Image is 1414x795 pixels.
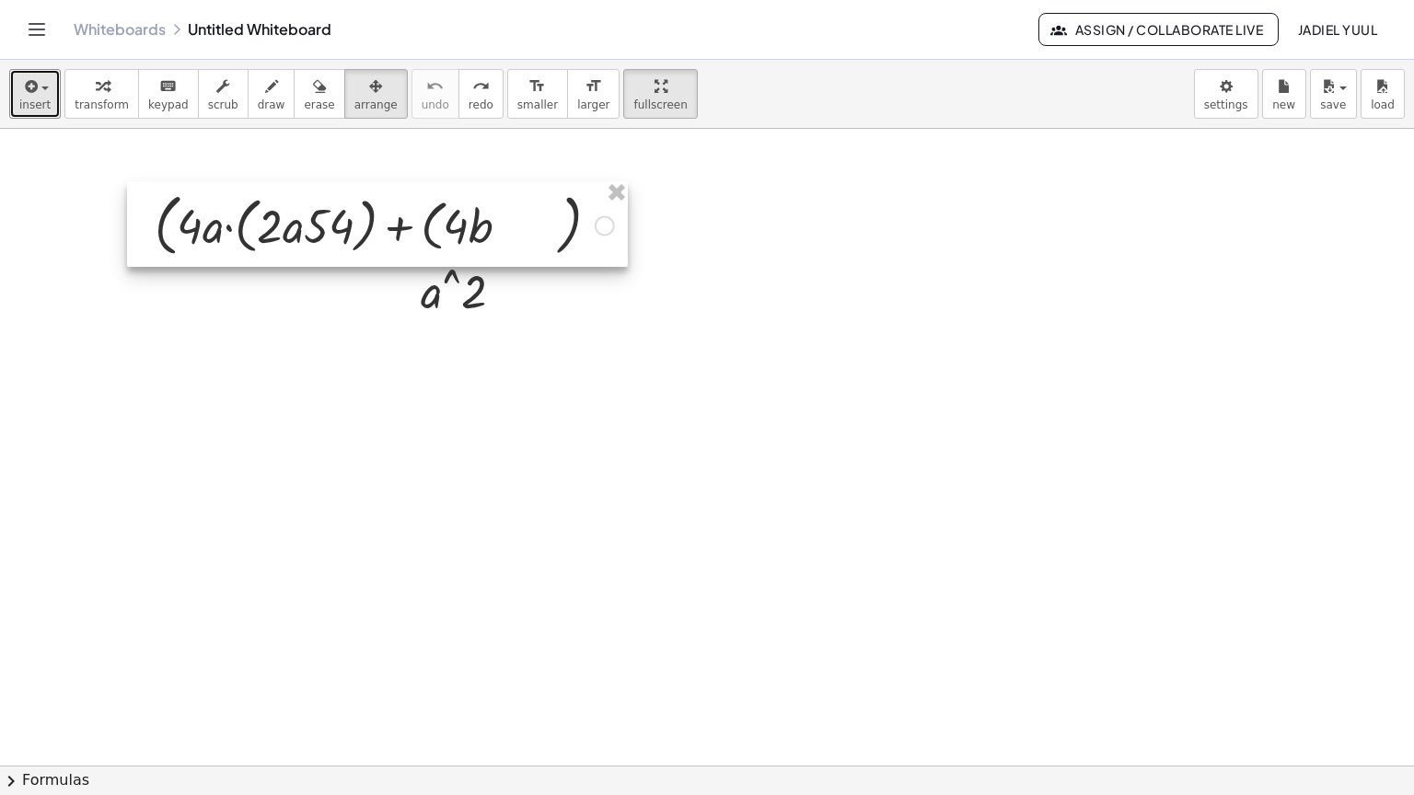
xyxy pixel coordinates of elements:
i: format_size [528,75,546,98]
span: JADIEL YUUL [1297,21,1377,38]
i: format_size [585,75,602,98]
span: scrub [208,98,238,111]
span: redo [469,98,493,111]
i: undo [426,75,444,98]
button: Assign / Collaborate Live [1038,13,1279,46]
button: undoundo [411,69,459,119]
span: smaller [517,98,558,111]
button: draw [248,69,296,119]
span: new [1272,98,1295,111]
span: draw [258,98,285,111]
span: keypad [148,98,189,111]
i: keyboard [159,75,177,98]
span: Assign / Collaborate Live [1054,21,1263,38]
button: load [1361,69,1405,119]
button: settings [1194,69,1258,119]
button: save [1310,69,1357,119]
button: redoredo [458,69,504,119]
span: save [1320,98,1346,111]
span: undo [422,98,449,111]
span: arrange [354,98,398,111]
button: new [1262,69,1306,119]
button: fullscreen [623,69,697,119]
span: transform [75,98,129,111]
button: scrub [198,69,249,119]
button: arrange [344,69,408,119]
button: format_sizelarger [567,69,620,119]
span: erase [304,98,334,111]
a: Whiteboards [74,20,166,39]
button: Toggle navigation [22,15,52,44]
button: erase [294,69,344,119]
button: insert [9,69,61,119]
button: format_sizesmaller [507,69,568,119]
span: insert [19,98,51,111]
button: transform [64,69,139,119]
span: larger [577,98,609,111]
span: settings [1204,98,1248,111]
button: JADIEL YUUL [1282,13,1392,46]
button: keyboardkeypad [138,69,199,119]
i: redo [472,75,490,98]
span: fullscreen [633,98,687,111]
span: load [1371,98,1395,111]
